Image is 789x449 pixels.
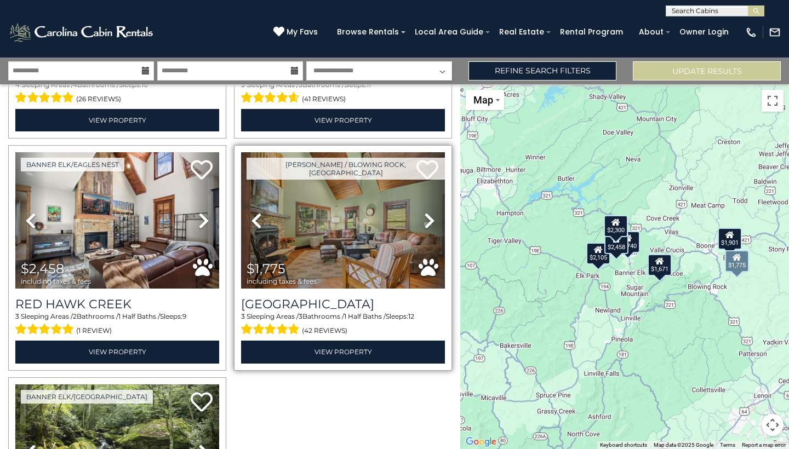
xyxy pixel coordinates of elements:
[241,312,245,320] span: 3
[73,80,77,89] span: 4
[141,80,148,89] span: 10
[241,109,445,131] a: View Property
[648,254,672,276] div: $1,671
[76,324,112,338] span: (1 review)
[468,61,616,80] a: Refine Search Filters
[633,61,781,80] button: Update Results
[299,80,302,89] span: 3
[21,261,64,277] span: $2,458
[604,232,628,254] div: $2,458
[15,297,219,312] a: Red Hawk Creek
[367,80,371,89] span: 11
[463,435,499,449] a: Open this area in Google Maps (opens a new window)
[73,312,77,320] span: 2
[725,250,749,272] div: $1,775
[745,26,757,38] img: phone-regular-white.png
[604,215,628,237] div: $2,300
[21,158,124,171] a: Banner Elk/Eagles Nest
[762,90,784,112] button: Toggle fullscreen view
[182,312,186,320] span: 9
[674,24,734,41] a: Owner Login
[463,435,499,449] img: Google
[21,278,91,285] span: including taxes & fees
[76,92,121,106] span: (26 reviews)
[273,26,321,38] a: My Favs
[769,26,781,38] img: mail-regular-white.png
[241,152,445,289] img: thumbnail_167110885.jpeg
[718,228,742,250] div: $1,901
[409,24,489,41] a: Local Area Guide
[15,312,19,320] span: 3
[241,80,245,89] span: 3
[720,442,735,448] a: Terms
[302,92,346,106] span: (41 reviews)
[633,24,669,41] a: About
[466,90,504,110] button: Change map style
[473,94,493,106] span: Map
[331,24,404,41] a: Browse Rentals
[654,442,713,448] span: Map data ©2025 Google
[241,297,445,312] a: [GEOGRAPHIC_DATA]
[302,324,347,338] span: (42 reviews)
[15,341,219,363] a: View Property
[247,158,445,180] a: [PERSON_NAME] / Blowing Rock, [GEOGRAPHIC_DATA]
[344,312,386,320] span: 1 Half Baths /
[586,243,610,264] div: $2,105
[241,80,445,106] div: Sleeping Areas / Bathrooms / Sleeps:
[299,312,302,320] span: 3
[247,278,317,285] span: including taxes & fees
[742,442,786,448] a: Report a map error
[408,312,414,320] span: 12
[241,341,445,363] a: View Property
[247,261,285,277] span: $1,775
[762,414,784,436] button: Map camera controls
[616,231,640,253] div: $1,740
[241,297,445,312] h3: Summit Creek
[191,391,213,415] a: Add to favorites
[494,24,550,41] a: Real Estate
[15,80,219,106] div: Sleeping Areas / Bathrooms / Sleeps:
[21,390,153,404] a: Banner Elk/[GEOGRAPHIC_DATA]
[8,21,156,43] img: White-1-2.png
[15,312,219,338] div: Sleeping Areas / Bathrooms / Sleeps:
[600,441,647,449] button: Keyboard shortcuts
[15,80,20,89] span: 4
[191,159,213,182] a: Add to favorites
[15,109,219,131] a: View Property
[241,312,445,338] div: Sleeping Areas / Bathrooms / Sleeps:
[287,26,318,38] span: My Favs
[118,312,160,320] span: 1 Half Baths /
[554,24,628,41] a: Rental Program
[15,152,219,289] img: thumbnail_166165595.jpeg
